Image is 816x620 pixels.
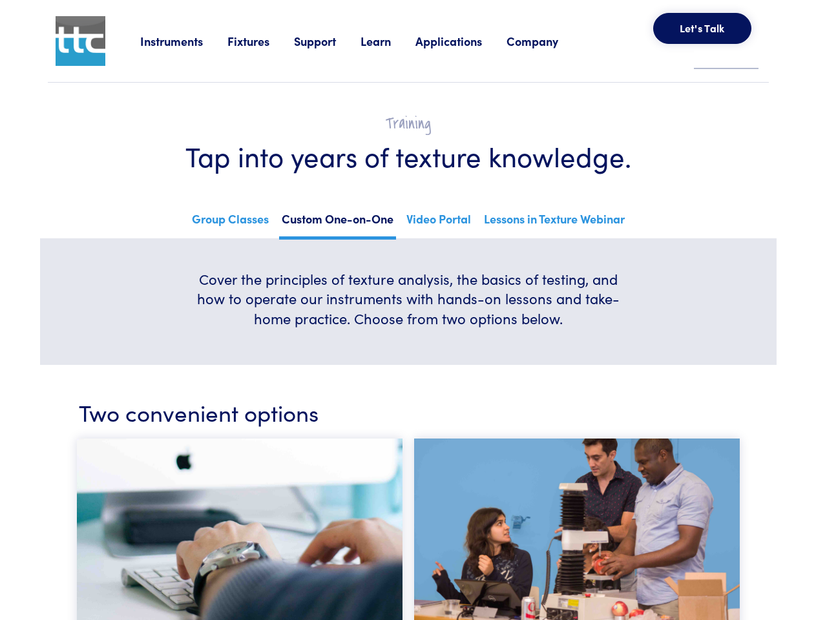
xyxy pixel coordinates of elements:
a: Company [507,33,583,49]
a: Video Portal [404,208,474,236]
a: Lessons in Texture Webinar [481,208,627,236]
a: Custom One-on-One [279,208,396,240]
a: Applications [415,33,507,49]
a: Support [294,33,361,49]
img: ttc_logo_1x1_v1.0.png [56,16,105,66]
a: Learn [361,33,415,49]
a: Fixtures [227,33,294,49]
h1: Tap into years of texture knowledge. [79,139,738,173]
h2: Training [79,114,738,134]
h3: Two convenient options [79,396,738,428]
a: Instruments [140,33,227,49]
button: Let's Talk [653,13,751,44]
a: Group Classes [189,208,271,236]
h6: Cover the principles of texture analysis, the basics of testing, and how to operate our instrumen... [191,269,625,329]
